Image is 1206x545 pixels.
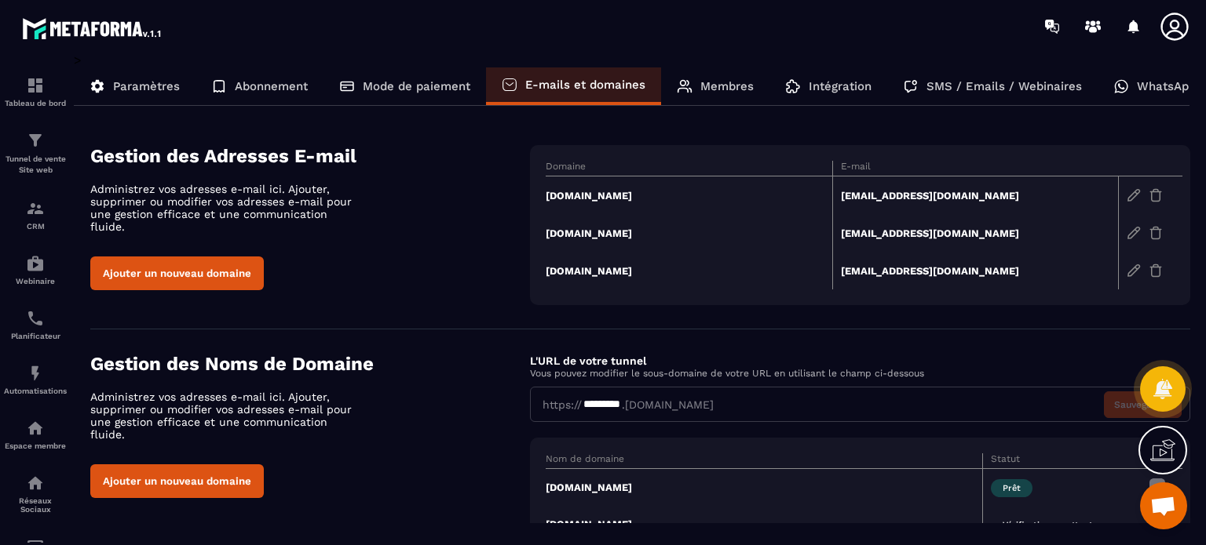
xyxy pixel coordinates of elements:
[530,354,646,367] label: L'URL de votre tunnel
[26,254,45,273] img: automations
[4,332,67,340] p: Planificateur
[4,352,67,407] a: automationsautomationsAutomatisations
[832,176,1119,215] td: [EMAIL_ADDRESS][DOMAIN_NAME]
[1149,226,1163,240] img: trash-gr.2c9399ab.svg
[4,387,67,395] p: Automatisations
[4,407,67,462] a: automationsautomationsEspace membre
[113,79,180,93] p: Paramètres
[991,516,1109,534] span: Vérification en attente
[22,14,163,42] img: logo
[1127,226,1141,240] img: edit-gr.78e3acdd.svg
[90,353,530,375] h4: Gestion des Noms de Domaine
[4,154,67,176] p: Tunnel de vente Site web
[1127,263,1141,278] img: edit-gr.78e3acdd.svg
[832,252,1119,289] td: [EMAIL_ADDRESS][DOMAIN_NAME]
[26,364,45,383] img: automations
[4,277,67,285] p: Webinaire
[90,183,365,233] p: Administrez vos adresses e-mail ici. Ajouter, supprimer ou modifier vos adresses e-mail pour une ...
[1137,79,1196,93] p: WhatsApp
[530,368,1190,379] p: Vous pouvez modifier le sous-domaine de votre URL en utilisant le champ ci-dessous
[4,99,67,107] p: Tableau de bord
[4,242,67,297] a: automationsautomationsWebinaire
[546,469,983,507] td: [DOMAIN_NAME]
[90,256,264,290] button: Ajouter un nouveau domaine
[1148,477,1167,496] img: more
[1149,263,1163,278] img: trash-gr.2c9399ab.svg
[546,214,832,252] td: [DOMAIN_NAME]
[546,453,983,469] th: Nom de domaine
[90,391,365,441] p: Administrez vos adresses e-mail ici. Ajouter, supprimer ou modifier vos adresses e-mail pour une ...
[4,496,67,514] p: Réseaux Sociaux
[546,506,983,543] td: [DOMAIN_NAME]
[4,187,67,242] a: formationformationCRM
[1140,482,1187,529] div: Ouvrir le chat
[26,309,45,328] img: scheduler
[546,161,832,176] th: Domaine
[809,79,872,93] p: Intégration
[832,161,1119,176] th: E-mail
[983,453,1140,469] th: Statut
[926,79,1082,93] p: SMS / Emails / Webinaires
[4,119,67,187] a: formationformationTunnel de vente Site web
[363,79,470,93] p: Mode de paiement
[4,64,67,119] a: formationformationTableau de bord
[4,462,67,525] a: social-networksocial-networkRéseaux Sociaux
[90,464,264,498] button: Ajouter un nouveau domaine
[700,79,754,93] p: Membres
[26,131,45,150] img: formation
[832,214,1119,252] td: [EMAIL_ADDRESS][DOMAIN_NAME]
[26,76,45,95] img: formation
[546,252,832,289] td: [DOMAIN_NAME]
[1127,188,1141,202] img: edit-gr.78e3acdd.svg
[26,199,45,218] img: formation
[26,419,45,438] img: automations
[4,222,67,231] p: CRM
[26,474,45,492] img: social-network
[4,441,67,450] p: Espace membre
[991,479,1032,497] span: Prêt
[4,297,67,352] a: schedulerschedulerPlanificateur
[90,145,530,167] h4: Gestion des Adresses E-mail
[525,78,645,92] p: E-mails et domaines
[235,79,308,93] p: Abonnement
[546,176,832,215] td: [DOMAIN_NAME]
[1149,188,1163,202] img: trash-gr.2c9399ab.svg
